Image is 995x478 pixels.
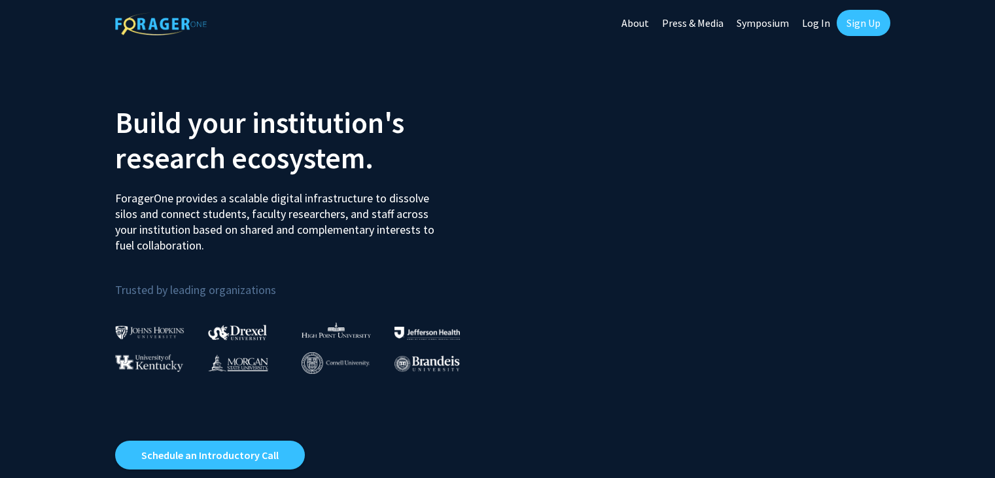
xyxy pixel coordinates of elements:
p: ForagerOne provides a scalable digital infrastructure to dissolve silos and connect students, fac... [115,181,444,253]
p: Trusted by leading organizations [115,264,488,300]
h2: Build your institution's research ecosystem. [115,105,488,175]
img: Brandeis University [394,356,460,372]
img: ForagerOne Logo [115,12,207,35]
img: Morgan State University [208,354,268,371]
img: University of Kentucky [115,354,183,372]
img: Drexel University [208,325,267,340]
img: High Point University [302,322,371,338]
a: Sign Up [837,10,890,36]
img: Thomas Jefferson University [394,327,460,339]
img: Cornell University [302,352,370,374]
a: Opens in a new tab [115,441,305,469]
img: Johns Hopkins University [115,325,184,339]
